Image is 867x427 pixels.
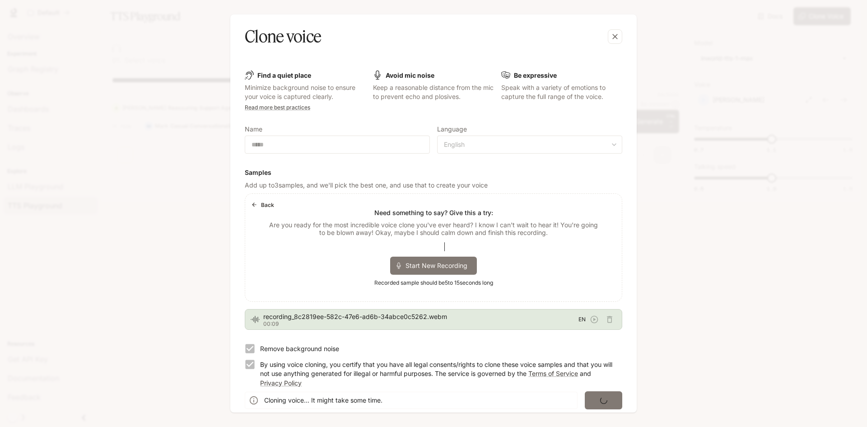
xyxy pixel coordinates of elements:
[245,181,622,190] p: Add up to 3 samples, and we'll pick the best one, and use that to create your voice
[578,315,586,324] span: EN
[444,140,607,149] div: English
[501,83,622,101] p: Speak with a variety of emotions to capture the full range of the voice.
[374,208,493,217] p: Need something to say? Give this a try:
[263,321,578,327] p: 00:09
[438,140,622,149] div: English
[264,392,382,408] div: Cloning voice... It might take some time.
[245,126,262,132] p: Name
[260,344,339,353] p: Remove background noise
[437,126,467,132] p: Language
[373,83,494,101] p: Keep a reasonable distance from the mic to prevent echo and plosives.
[386,71,434,79] b: Avoid mic noise
[245,168,622,177] h6: Samples
[267,221,600,237] p: Are you ready for the most incredible voice clone you've ever heard? I know I can't wait to hear ...
[263,312,578,321] span: recording_8c2819ee-582c-47e6-ad6b-34abce0c5262.webm
[245,25,321,48] h5: Clone voice
[390,257,477,275] div: Start New Recording
[374,278,493,287] span: Recorded sample should be 5 to 15 seconds long
[528,370,578,377] a: Terms of Service
[249,197,278,212] button: Back
[514,71,557,79] b: Be expressive
[245,104,310,111] a: Read more best practices
[260,360,615,387] p: By using voice cloning, you certify that you have all legal consents/rights to clone these voice ...
[260,379,302,387] a: Privacy Policy
[257,71,311,79] b: Find a quiet place
[406,261,473,270] span: Start New Recording
[245,83,366,101] p: Minimize background noise to ensure your voice is captured clearly.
